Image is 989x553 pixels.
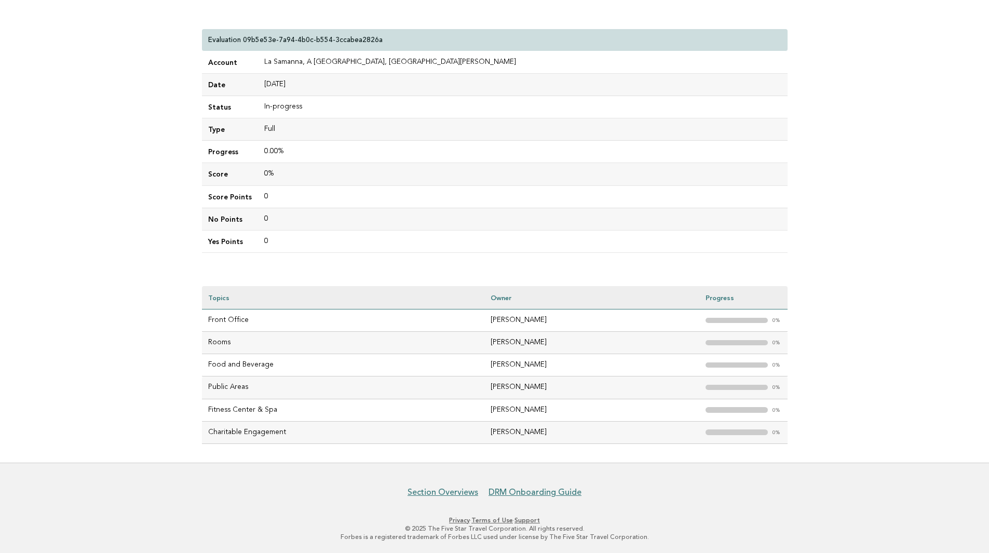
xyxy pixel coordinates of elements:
[258,208,788,230] td: 0
[772,318,781,323] em: 0%
[408,487,478,497] a: Section Overviews
[202,141,258,163] td: Progress
[471,517,513,524] a: Terms of Use
[772,362,781,368] em: 0%
[202,163,258,185] td: Score
[202,230,258,252] td: Yes Points
[258,141,788,163] td: 0.00%
[449,517,470,524] a: Privacy
[208,35,383,45] p: Evaluation 09b5e53e-7a94-4b0c-b554-3ccabea2826a
[484,286,699,309] th: Owner
[202,421,485,443] td: Charitable Engagement
[258,163,788,185] td: 0%
[202,286,485,309] th: Topics
[484,332,699,354] td: [PERSON_NAME]
[484,376,699,399] td: [PERSON_NAME]
[202,74,258,96] td: Date
[772,430,781,436] em: 0%
[177,516,812,524] p: · ·
[258,230,788,252] td: 0
[258,96,788,118] td: In-progress
[258,51,788,74] td: La Samanna, A [GEOGRAPHIC_DATA], [GEOGRAPHIC_DATA][PERSON_NAME]
[177,533,812,541] p: Forbes is a registered trademark of Forbes LLC used under license by The Five Star Travel Corpora...
[258,74,788,96] td: [DATE]
[514,517,540,524] a: Support
[258,118,788,141] td: Full
[202,185,258,208] td: Score Points
[772,408,781,413] em: 0%
[202,118,258,141] td: Type
[489,487,581,497] a: DRM Onboarding Guide
[484,421,699,443] td: [PERSON_NAME]
[258,185,788,208] td: 0
[202,354,485,376] td: Food and Beverage
[772,385,781,390] em: 0%
[177,524,812,533] p: © 2025 The Five Star Travel Corporation. All rights reserved.
[202,96,258,118] td: Status
[484,354,699,376] td: [PERSON_NAME]
[202,51,258,74] td: Account
[202,332,485,354] td: Rooms
[484,309,699,332] td: [PERSON_NAME]
[202,309,485,332] td: Front Office
[202,376,485,399] td: Public Areas
[202,208,258,230] td: No Points
[202,399,485,421] td: Fitness Center & Spa
[772,340,781,346] em: 0%
[699,286,788,309] th: Progress
[484,399,699,421] td: [PERSON_NAME]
